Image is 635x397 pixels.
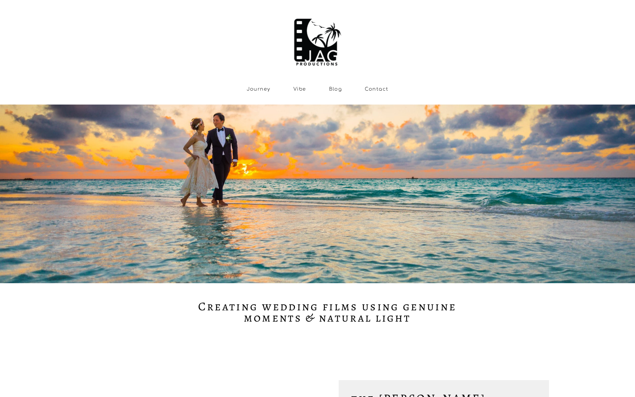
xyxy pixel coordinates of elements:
img: NJ Wedding Videographer | JAG Productions [291,13,344,67]
a: Vibe [293,86,306,92]
a: Journey [247,86,271,92]
h2: Creating wedding films using genuine moments & natural light [183,301,471,324]
a: Contact [365,86,388,92]
a: Blog [329,86,342,92]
